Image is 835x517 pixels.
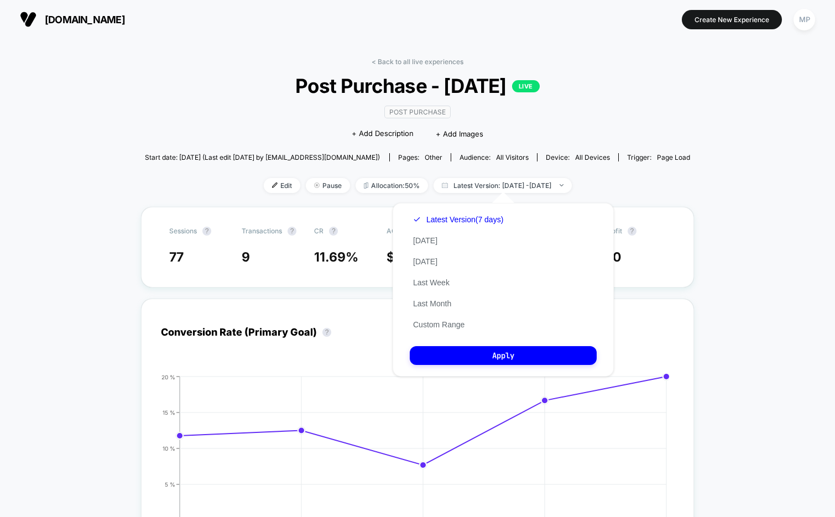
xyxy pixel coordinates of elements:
span: 9 [242,249,250,265]
button: Last Week [410,278,453,288]
span: other [425,153,442,161]
span: Transactions [242,227,282,235]
span: All Visitors [496,153,529,161]
button: ? [322,328,331,337]
span: CR [314,227,323,235]
div: Conversion Rate (Primary Goal) [161,326,337,338]
a: < Back to all live experiences [372,58,463,66]
div: Pages: [398,153,442,161]
tspan: 20 % [161,373,175,380]
button: Custom Range [410,320,468,330]
span: + Add Description [352,128,414,139]
p: LIVE [512,80,540,92]
img: end [560,184,563,186]
button: ? [288,227,296,236]
span: Post Purchase - [DATE] [172,74,663,97]
span: Device: [537,153,618,161]
div: MP [794,9,815,30]
span: Allocation: 50% [356,178,428,193]
span: Edit [264,178,300,193]
span: all devices [575,153,610,161]
img: end [314,182,320,188]
button: [DATE] [410,236,441,246]
button: MP [790,8,818,31]
span: + Add Images [436,129,483,138]
div: Trigger: [627,153,690,161]
span: Post Purchase [384,106,451,118]
button: Create New Experience [682,10,782,29]
tspan: 10 % [163,445,175,451]
span: Latest Version: [DATE] - [DATE] [434,178,572,193]
span: Pause [306,178,350,193]
img: rebalance [364,182,368,189]
div: Audience: [460,153,529,161]
img: calendar [442,182,448,188]
span: 77 [169,249,184,265]
button: Latest Version(7 days) [410,215,507,224]
span: 11.69 % [314,249,358,265]
button: Apply [410,346,597,365]
button: [DATE] [410,257,441,267]
span: Sessions [169,227,197,235]
img: Visually logo [20,11,36,28]
span: Start date: [DATE] (Last edit [DATE] by [EMAIL_ADDRESS][DOMAIN_NAME]) [145,153,380,161]
button: ? [628,227,636,236]
button: ? [202,227,211,236]
span: Page Load [657,153,690,161]
tspan: 15 % [163,409,175,415]
button: ? [329,227,338,236]
img: edit [272,182,278,188]
button: Last Month [410,299,455,309]
tspan: 5 % [165,481,175,487]
span: [DOMAIN_NAME] [45,14,125,25]
button: [DOMAIN_NAME] [17,11,128,28]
